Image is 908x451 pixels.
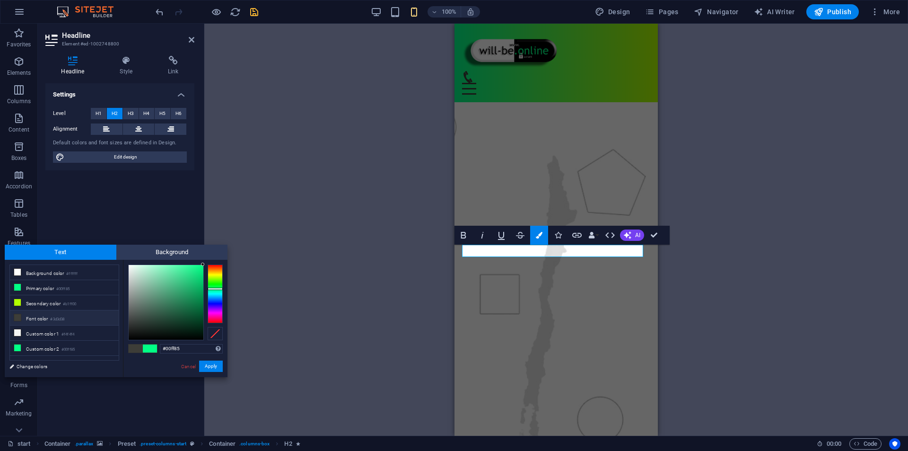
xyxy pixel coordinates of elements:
i: Save (Ctrl+S) [249,7,260,18]
button: Code [849,438,882,450]
button: AI Writer [750,4,799,19]
span: H6 [175,108,182,119]
button: Usercentrics [889,438,900,450]
span: 00 00 [827,438,841,450]
button: H2 [107,108,122,119]
i: This element contains a background [97,441,103,446]
p: Elements [7,69,31,77]
li: Custom color 2 [10,341,119,356]
span: Text [5,245,116,260]
span: Edit design [67,151,184,163]
span: H5 [159,108,166,119]
li: Secondary color [10,295,119,310]
span: More [870,7,900,17]
small: #ffffff [66,271,78,277]
button: H3 [123,108,139,119]
button: Link [568,226,586,245]
small: #3d3d38 [50,316,64,323]
button: Confirm (Ctrl+⏎) [645,226,663,245]
span: AI [635,232,640,238]
button: Strikethrough [511,226,529,245]
label: Alignment [53,124,91,135]
span: Click to select. Double-click to edit [284,438,292,450]
div: Default colors and font sizes are defined in Design. [53,139,187,147]
span: H3 [128,108,134,119]
button: HTML [601,226,619,245]
p: Accordion [6,183,32,190]
div: Clear Color Selection [208,327,223,340]
button: H1 [91,108,106,119]
span: Click to select. Double-click to edit [118,438,136,450]
button: 100% [428,6,461,18]
span: Pages [645,7,678,17]
span: H1 [96,108,102,119]
button: More [866,4,904,19]
img: Editor Logo [54,6,125,18]
small: #00ff85 [56,286,70,292]
span: . preset-columns-start [140,438,186,450]
span: Design [595,7,630,17]
button: Bold (Ctrl+B) [454,226,472,245]
i: Undo: Edit headline (Ctrl+Z) [154,7,165,18]
button: Navigator [690,4,742,19]
li: Font color [10,310,119,326]
button: reload [229,6,241,18]
i: Reload page [230,7,241,18]
button: Colors [530,226,548,245]
button: Apply [199,361,223,372]
li: Primary color [10,280,119,295]
li: Background color [10,265,119,280]
button: AI [620,230,644,241]
a: Click to cancel selection. Double-click to open Pages [8,438,31,450]
button: H5 [155,108,170,119]
p: Features [8,239,30,247]
h4: Settings [45,83,194,100]
span: Code [854,438,877,450]
span: AI Writer [754,7,795,17]
a: Cancel [180,363,197,370]
div: Design (Ctrl+Alt+Y) [591,4,634,19]
a: Change colors [5,361,114,372]
button: Click here to leave preview mode and continue editing [210,6,222,18]
span: Click to select. Double-click to edit [209,438,236,450]
small: #00ff85 [61,346,75,353]
h3: Element #ed-1002748800 [62,40,175,48]
button: Icons [549,226,567,245]
button: Italic (Ctrl+I) [473,226,491,245]
span: H4 [143,108,149,119]
p: Forms [10,381,27,389]
span: #00ff85 [143,345,157,353]
button: save [248,6,260,18]
span: H2 [112,108,118,119]
h6: Session time [817,438,842,450]
button: Data Bindings [587,226,600,245]
p: Favorites [7,41,31,48]
small: #f4f4f4 [61,331,74,338]
span: : [833,440,835,447]
button: undo [154,6,165,18]
button: Publish [806,4,859,19]
p: Content [9,126,29,133]
li: Custom color 1 [10,326,119,341]
button: Edit design [53,151,187,163]
i: Element contains an animation [296,441,300,446]
p: Marketing [6,410,32,417]
button: Underline (Ctrl+U) [492,226,510,245]
span: Publish [814,7,851,17]
h4: Link [152,56,194,76]
h4: Headline [45,56,104,76]
i: This element is a customizable preset [190,441,194,446]
span: . columns-box [239,438,270,450]
h2: Headline [62,31,194,40]
label: Level [53,108,91,119]
p: Boxes [11,154,27,162]
button: H6 [171,108,186,119]
span: Click to select. Double-click to edit [44,438,71,450]
button: H4 [139,108,155,119]
i: On resize automatically adjust zoom level to fit chosen device. [466,8,475,16]
p: Columns [7,97,31,105]
span: #3d3d38 [129,345,143,353]
h4: Style [104,56,152,76]
span: Background [116,245,228,260]
p: Tables [10,211,27,219]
